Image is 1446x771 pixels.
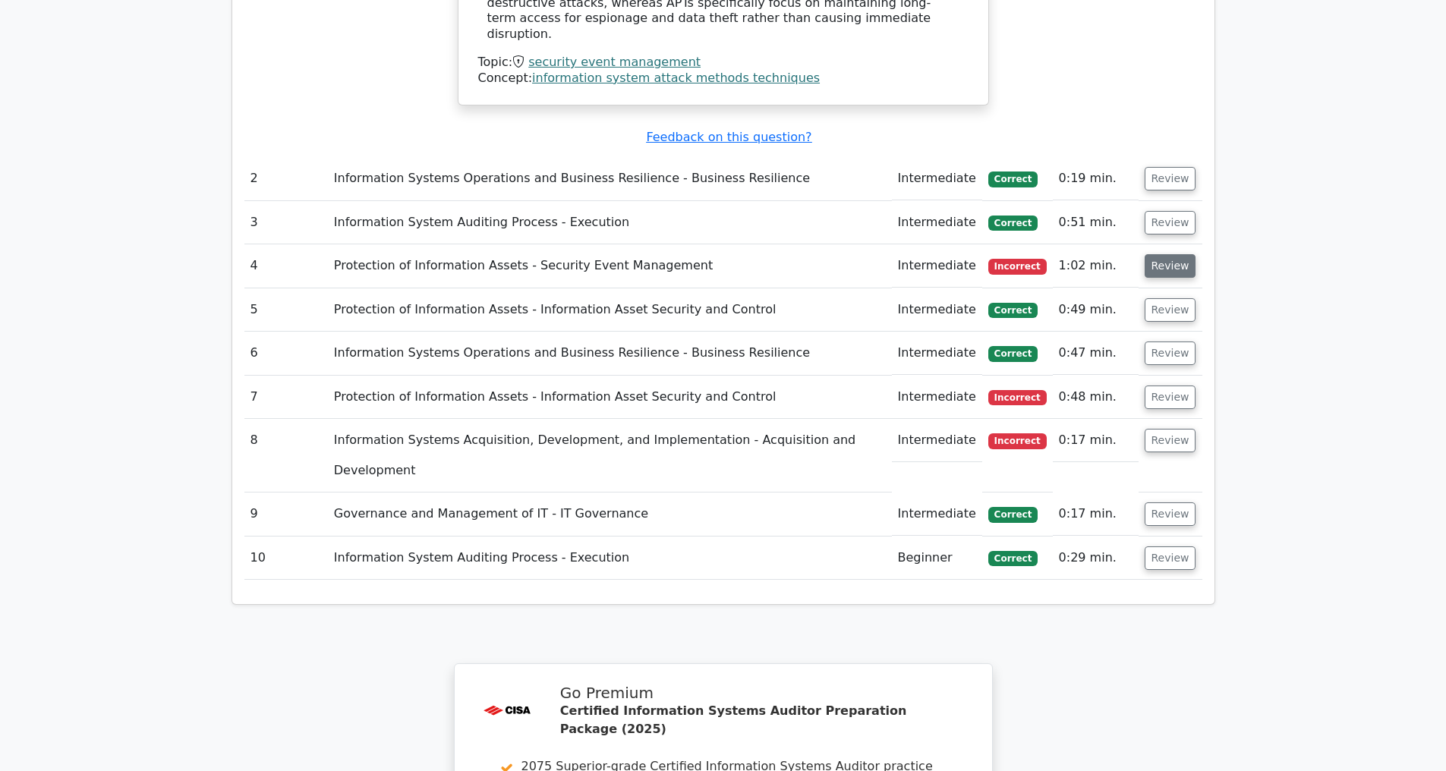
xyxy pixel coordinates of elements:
[328,419,892,492] td: Information Systems Acquisition, Development, and Implementation - Acquisition and Development
[892,376,982,419] td: Intermediate
[244,288,328,332] td: 5
[244,492,328,536] td: 9
[1053,201,1139,244] td: 0:51 min.
[1053,376,1139,419] td: 0:48 min.
[1053,419,1139,462] td: 0:17 min.
[1053,244,1139,288] td: 1:02 min.
[532,71,820,85] a: information system attack methods techniques
[1053,537,1139,580] td: 0:29 min.
[1145,298,1196,322] button: Review
[892,537,982,580] td: Beginner
[988,216,1038,231] span: Correct
[988,303,1038,318] span: Correct
[244,332,328,375] td: 6
[1145,254,1196,278] button: Review
[528,55,701,69] a: security event management
[328,376,892,419] td: Protection of Information Assets - Information Asset Security and Control
[478,55,969,71] div: Topic:
[1145,429,1196,452] button: Review
[1145,341,1196,365] button: Review
[328,537,892,580] td: Information System Auditing Process - Execution
[328,157,892,200] td: Information Systems Operations and Business Resilience - Business Resilience
[328,492,892,536] td: Governance and Management of IT - IT Governance
[1145,167,1196,190] button: Review
[244,157,328,200] td: 2
[1145,546,1196,570] button: Review
[328,244,892,288] td: Protection of Information Assets - Security Event Management
[1053,492,1139,536] td: 0:17 min.
[1053,332,1139,375] td: 0:47 min.
[892,157,982,200] td: Intermediate
[892,419,982,462] td: Intermediate
[988,507,1038,522] span: Correct
[988,433,1047,448] span: Incorrect
[1053,288,1139,332] td: 0:49 min.
[244,201,328,244] td: 3
[988,346,1038,361] span: Correct
[328,332,892,375] td: Information Systems Operations and Business Resilience - Business Resilience
[1145,211,1196,234] button: Review
[988,172,1038,187] span: Correct
[988,390,1047,405] span: Incorrect
[1145,502,1196,526] button: Review
[988,551,1038,566] span: Correct
[892,492,982,536] td: Intermediate
[1145,385,1196,409] button: Review
[988,259,1047,274] span: Incorrect
[892,244,982,288] td: Intermediate
[892,201,982,244] td: Intermediate
[646,130,811,144] a: Feedback on this question?
[328,288,892,332] td: Protection of Information Assets - Information Asset Security and Control
[478,71,969,87] div: Concept:
[328,201,892,244] td: Information System Auditing Process - Execution
[244,244,328,288] td: 4
[892,288,982,332] td: Intermediate
[244,419,328,492] td: 8
[892,332,982,375] td: Intermediate
[1053,157,1139,200] td: 0:19 min.
[244,376,328,419] td: 7
[244,537,328,580] td: 10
